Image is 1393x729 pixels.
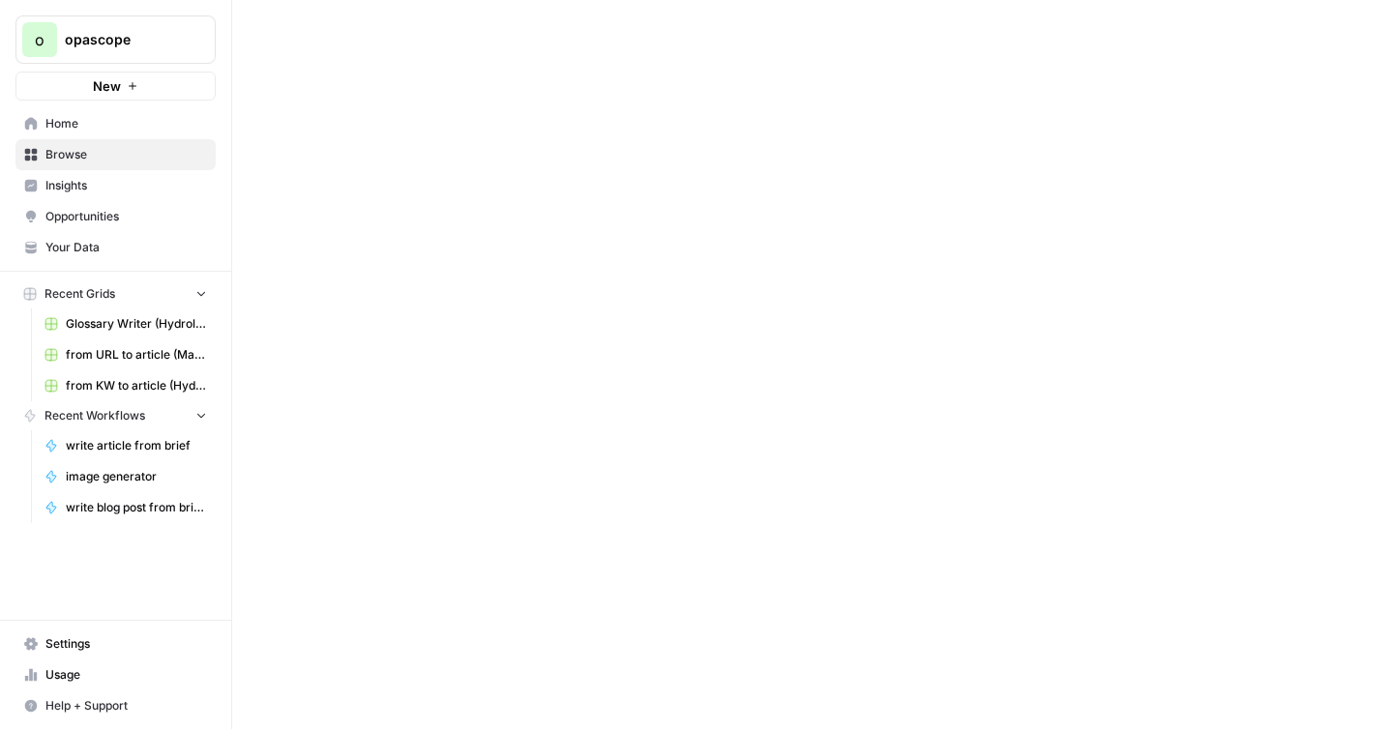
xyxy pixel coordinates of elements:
[15,232,216,263] a: Your Data
[15,170,216,201] a: Insights
[66,437,207,454] span: write article from brief
[44,285,115,303] span: Recent Grids
[66,346,207,364] span: from URL to article (MariaDB)
[66,499,207,516] span: write blog post from brief (Aroma360)
[93,76,121,96] span: New
[45,239,207,256] span: Your Data
[36,492,216,523] a: write blog post from brief (Aroma360)
[66,377,207,394] span: from KW to article (Hydrolix)
[15,659,216,690] a: Usage
[45,146,207,163] span: Browse
[44,407,145,424] span: Recent Workflows
[45,115,207,132] span: Home
[36,308,216,339] a: Glossary Writer (Hydrolix) Grid
[15,15,216,64] button: Workspace: opascope
[15,72,216,101] button: New
[36,461,216,492] a: image generator
[15,401,216,430] button: Recent Workflows
[36,430,216,461] a: write article from brief
[45,635,207,653] span: Settings
[66,315,207,333] span: Glossary Writer (Hydrolix) Grid
[45,666,207,684] span: Usage
[15,139,216,170] a: Browse
[15,108,216,139] a: Home
[66,468,207,485] span: image generator
[35,28,44,51] span: o
[36,370,216,401] a: from KW to article (Hydrolix)
[15,690,216,721] button: Help + Support
[36,339,216,370] a: from URL to article (MariaDB)
[45,177,207,194] span: Insights
[65,30,182,49] span: opascope
[45,208,207,225] span: Opportunities
[15,279,216,308] button: Recent Grids
[15,628,216,659] a: Settings
[45,697,207,714] span: Help + Support
[15,201,216,232] a: Opportunities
